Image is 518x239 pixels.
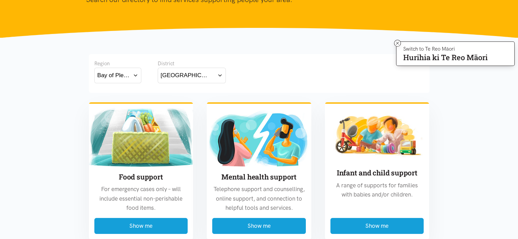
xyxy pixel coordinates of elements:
button: Show me [212,218,306,234]
p: Hurihia ki Te Reo Māori [403,54,488,61]
p: For emergency cases only – will include essential non-perishable food items. [94,185,188,212]
div: [GEOGRAPHIC_DATA] [161,71,210,80]
div: District [158,59,226,68]
h3: Infant and child support [330,168,424,178]
button: Bay of Plenty [94,68,141,83]
p: A range of supports for families with babies and/or children. [330,181,424,199]
div: Bay of Plenty [97,71,130,80]
button: Show me [94,218,188,234]
h3: Food support [94,172,188,182]
p: Switch to Te Reo Māori [403,47,488,51]
button: [GEOGRAPHIC_DATA] [158,68,226,83]
p: Telephone support and counselling, online support, and connection to helpful tools and services. [212,185,306,212]
button: Show me [330,218,424,234]
div: Region [94,59,141,68]
h3: Mental health support [212,172,306,182]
